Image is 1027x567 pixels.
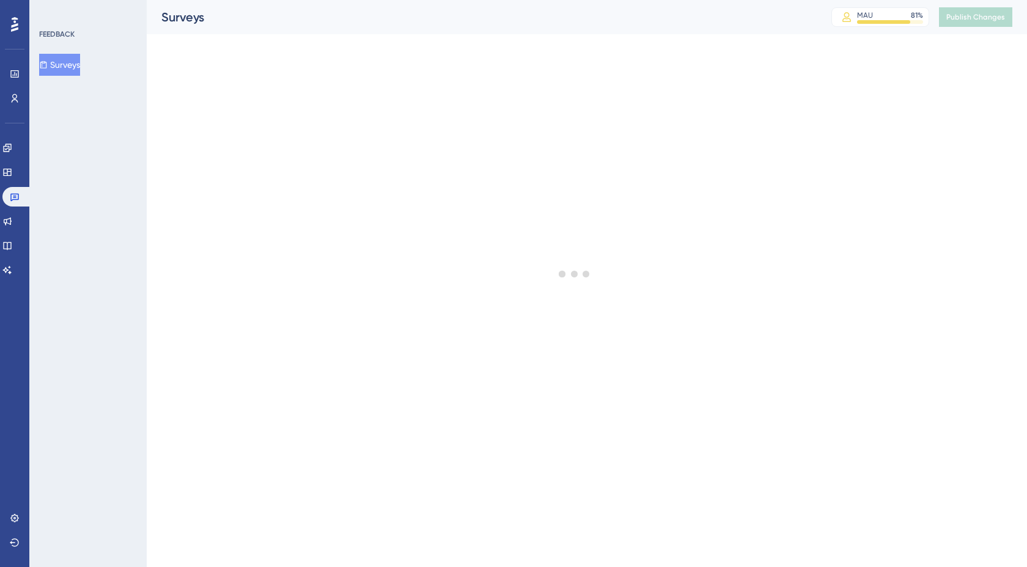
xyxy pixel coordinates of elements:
button: Publish Changes [939,7,1012,27]
span: Publish Changes [946,12,1005,22]
div: 81 % [911,10,923,20]
div: FEEDBACK [39,29,75,39]
div: Surveys [161,9,801,26]
div: MAU [857,10,873,20]
button: Surveys [39,54,80,76]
